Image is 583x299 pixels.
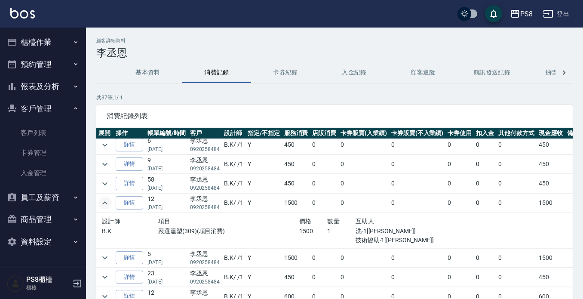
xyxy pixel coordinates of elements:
span: 項目 [158,218,171,225]
td: 0 [310,248,338,267]
td: B.K / /1 [222,248,245,267]
td: 李丞恩 [188,136,222,154]
td: 0 [310,136,338,154]
th: 帳單編號/時間 [145,128,188,139]
button: expand row [98,158,111,171]
td: 1500 [537,194,565,213]
th: 操作 [114,128,145,139]
p: 1500 [299,227,328,236]
h3: 李丞恩 [96,47,573,59]
td: 0 [496,194,537,213]
td: 0 [338,174,389,193]
td: 0 [310,268,338,287]
td: 450 [537,268,565,287]
button: expand row [98,271,111,284]
td: 0 [445,268,474,287]
p: 0920258484 [190,278,220,286]
button: 客戶管理 [3,98,83,120]
td: 0 [445,174,474,193]
p: 0920258484 [190,184,220,192]
p: 技術協助-1[[PERSON_NAME]] [356,236,440,245]
td: 5 [145,248,188,267]
a: 詳情 [116,177,143,190]
td: 0 [474,194,496,213]
td: 450 [282,155,310,174]
p: [DATE] [147,165,186,173]
td: 450 [537,155,565,174]
a: 詳情 [116,251,143,265]
td: 0 [474,174,496,193]
td: 0 [496,136,537,154]
td: 0 [338,136,389,154]
td: 0 [338,248,389,267]
p: 櫃檯 [26,284,70,292]
button: 商品管理 [3,208,83,231]
span: 價格 [299,218,312,225]
p: 0920258484 [190,203,220,211]
td: 李丞恩 [188,194,222,213]
p: [DATE] [147,203,186,211]
th: 卡券販賣(入業績) [338,128,389,139]
th: 展開 [96,128,114,139]
td: 450 [537,174,565,193]
button: 報表及分析 [3,75,83,98]
td: 1500 [282,194,310,213]
td: 李丞恩 [188,268,222,287]
td: 0 [338,194,389,213]
td: 6 [145,136,188,154]
p: 共 37 筆, 1 / 1 [96,94,573,102]
td: 0 [389,136,446,154]
th: 設計師 [222,128,245,139]
p: [DATE] [147,145,186,153]
td: 58 [145,174,188,193]
h5: PS8櫃檯 [26,275,70,284]
td: 0 [445,136,474,154]
button: expand row [98,251,111,264]
td: 9 [145,155,188,174]
button: expand row [98,177,111,190]
button: 登出 [540,6,573,22]
p: [DATE] [147,259,186,266]
td: 0 [445,155,474,174]
th: 備註 [565,128,581,139]
td: 0 [474,268,496,287]
td: 23 [145,268,188,287]
td: B.K / /1 [222,155,245,174]
p: 嚴選溫塑(309)(項目消費) [158,227,299,236]
td: 0 [496,248,537,267]
button: 基本資料 [114,62,182,83]
button: save [485,5,502,22]
td: Y [245,248,282,267]
p: 洗-1[[PERSON_NAME]] [356,227,440,236]
th: 店販消費 [310,128,338,139]
td: B.K / /1 [222,136,245,154]
td: 0 [496,155,537,174]
button: 櫃檯作業 [3,31,83,53]
td: 李丞恩 [188,248,222,267]
span: 消費紀錄列表 [107,112,562,120]
h2: 顧客詳細資料 [96,38,573,43]
span: 互助人 [356,218,374,225]
th: 其他付款方式 [496,128,537,139]
a: 卡券管理 [3,143,83,163]
td: 0 [474,136,496,154]
p: 0920258484 [190,259,220,266]
td: Y [245,268,282,287]
td: 12 [145,194,188,213]
td: 0 [445,194,474,213]
p: 1 [327,227,356,236]
td: B.K / /1 [222,174,245,193]
a: 詳情 [116,271,143,284]
td: 0 [338,268,389,287]
td: 李丞恩 [188,155,222,174]
td: 0 [310,155,338,174]
p: 0920258484 [190,145,220,153]
td: 0 [389,268,446,287]
button: 簡訊發送紀錄 [457,62,526,83]
th: 扣入金 [474,128,496,139]
td: 0 [389,194,446,213]
td: 1500 [282,248,310,267]
td: Y [245,174,282,193]
td: 0 [389,174,446,193]
p: [DATE] [147,184,186,192]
